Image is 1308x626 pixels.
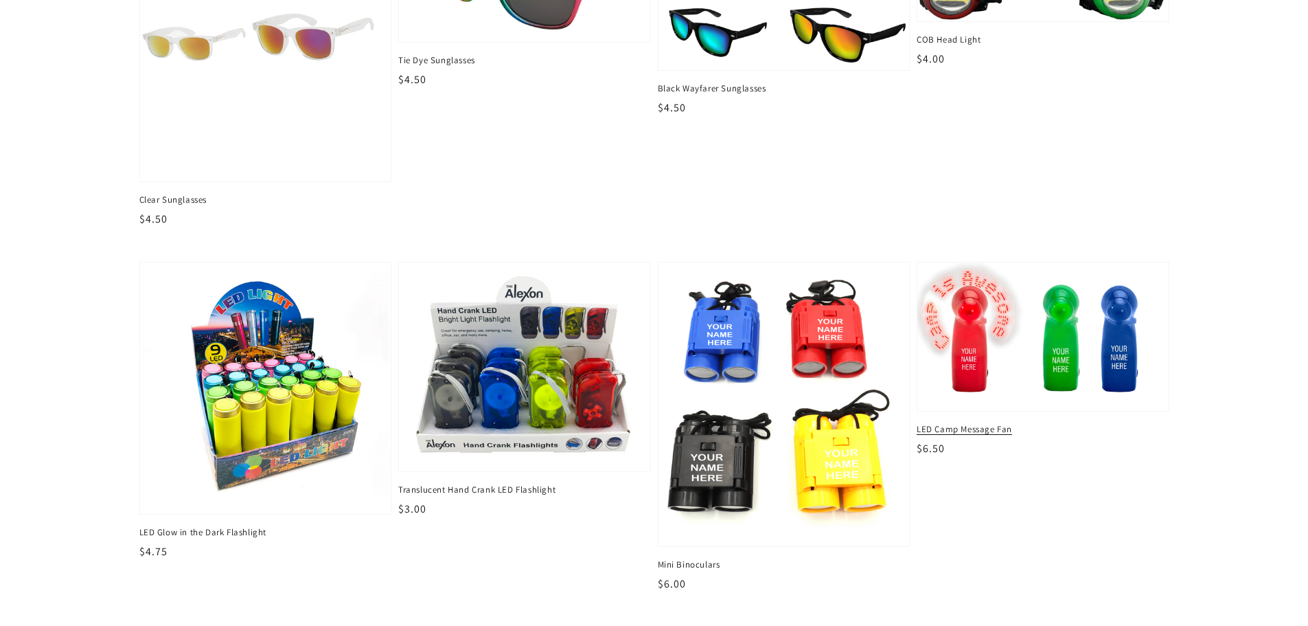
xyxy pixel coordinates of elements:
a: LED Camp Message Fan LED Camp Message Fan $6.50 [917,262,1169,457]
span: COB Head Light [917,34,1169,46]
span: Clear Sunglasses [139,194,392,206]
span: $4.50 [139,212,168,226]
span: $4.50 [398,72,426,87]
span: Tie Dye Sunglasses [398,54,651,67]
span: Translucent Hand Crank LED Flashlight [398,484,651,496]
span: Black Wayfarer Sunglasses [658,82,910,95]
span: LED Camp Message Fan [917,423,1169,436]
span: $6.00 [658,577,686,591]
span: $4.75 [139,544,168,559]
a: Mini Binoculars Mini Binoculars $6.00 [658,262,910,592]
span: LED Glow in the Dark Flashlight [139,526,392,539]
span: $4.50 [658,100,686,115]
span: $4.00 [917,52,945,66]
img: Translucent Hand Crank LED Flashlight [399,262,650,471]
span: Mini Binoculars [658,559,910,571]
img: LED Camp Message Fan [914,260,1172,414]
a: Translucent Hand Crank LED Flashlight Translucent Hand Crank LED Flashlight $3.00 [398,262,651,517]
img: LED Glow in the Dark Flashlight [140,262,391,514]
span: $3.00 [398,502,426,516]
a: LED Glow in the Dark Flashlight LED Glow in the Dark Flashlight $4.75 [139,262,392,560]
span: $6.50 [917,441,945,456]
img: Mini Binoculars [658,262,910,546]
